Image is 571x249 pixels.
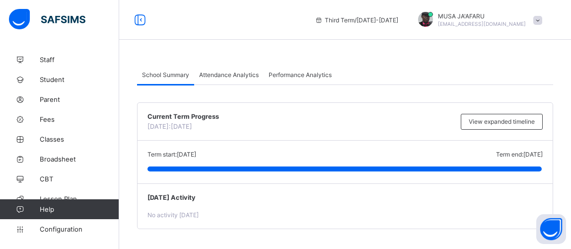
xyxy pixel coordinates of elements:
[40,115,119,123] span: Fees
[40,76,119,83] span: Student
[40,225,119,233] span: Configuration
[536,214,566,244] button: Open asap
[438,21,526,27] span: [EMAIL_ADDRESS][DOMAIN_NAME]
[40,155,119,163] span: Broadsheet
[147,151,196,158] span: Term start: [DATE]
[469,118,535,125] span: View expanded timeline
[40,95,119,103] span: Parent
[199,71,259,79] span: Attendance Analytics
[408,12,547,28] div: MUSAJA'AFARU
[40,175,119,183] span: CBT
[40,135,119,143] span: Classes
[315,16,398,24] span: session/term information
[147,194,543,201] span: [DATE] Activity
[147,123,192,130] span: [DATE]: [DATE]
[269,71,332,79] span: Performance Analytics
[40,205,119,213] span: Help
[40,56,119,64] span: Staff
[147,211,199,219] span: No activity [DATE]
[40,195,119,203] span: Lesson Plan
[9,9,85,30] img: safsims
[438,12,526,20] span: MUSA JA'AFARU
[496,151,543,158] span: Term end: [DATE]
[147,113,456,120] span: Current Term Progress
[142,71,189,79] span: School Summary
